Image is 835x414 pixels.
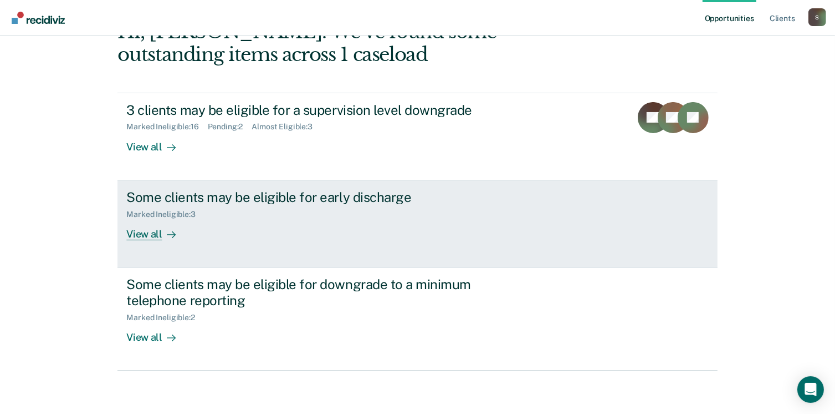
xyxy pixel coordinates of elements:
button: Profile dropdown button [808,8,826,26]
div: Hi, [PERSON_NAME]. We’ve found some outstanding items across 1 caseload [117,21,597,66]
div: View all [126,132,188,153]
div: Open Intercom Messenger [797,376,824,403]
div: View all [126,219,188,240]
div: Marked Ineligible : 16 [126,122,207,132]
div: Marked Ineligible : 3 [126,210,204,219]
div: Marked Ineligible : 2 [126,313,203,322]
a: Some clients may be eligible for early dischargeMarked Ineligible:3View all [117,180,717,267]
div: Some clients may be eligible for early discharge [126,189,515,205]
a: 3 clients may be eligible for a supervision level downgradeMarked Ineligible:16Pending:2Almost El... [117,93,717,180]
div: Pending : 2 [208,122,252,132]
img: Recidiviz [12,12,65,24]
div: 3 clients may be eligible for a supervision level downgrade [126,102,515,118]
div: View all [126,322,188,344]
a: Some clients may be eligible for downgrade to a minimum telephone reportingMarked Ineligible:2Vie... [117,267,717,371]
div: Some clients may be eligible for downgrade to a minimum telephone reporting [126,276,515,309]
div: S [808,8,826,26]
div: Almost Eligible : 3 [252,122,321,132]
